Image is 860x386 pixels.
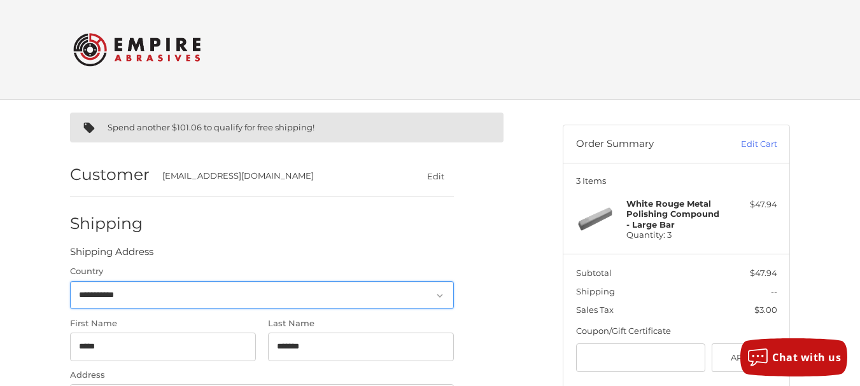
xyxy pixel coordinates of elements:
[740,338,847,376] button: Chat with us
[626,198,719,230] strong: White Rouge Metal Polishing Compound - Large Bar
[576,343,706,372] input: Gift Certificate or Coupon Code
[772,350,841,364] span: Chat with us
[576,286,615,296] span: Shipping
[754,305,777,315] span: $3.00
[70,265,454,278] label: Country
[727,198,777,211] div: $47.94
[576,325,777,338] div: Coupon/Gift Certificate
[626,198,724,240] h4: Quantity: 3
[70,317,256,330] label: First Name
[70,214,145,233] h2: Shipping
[417,167,454,185] button: Edit
[70,165,150,184] h2: Customer
[268,317,454,330] label: Last Name
[108,122,314,132] span: Spend another $101.06 to qualify for free shipping!
[750,268,777,278] span: $47.94
[713,138,777,151] a: Edit Cart
[70,245,153,265] legend: Shipping Address
[576,176,777,186] h3: 3 Items
[70,369,454,382] label: Address
[576,138,713,151] h3: Order Summary
[576,268,612,278] span: Subtotal
[771,286,777,296] span: --
[73,25,201,74] img: Empire Abrasives
[712,343,777,372] button: Apply
[162,170,393,183] div: [EMAIL_ADDRESS][DOMAIN_NAME]
[576,305,614,315] span: Sales Tax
